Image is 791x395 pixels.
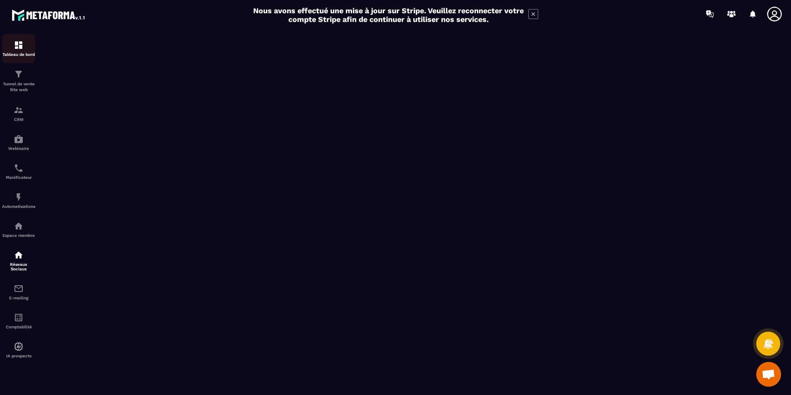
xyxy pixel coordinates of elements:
[2,204,35,209] p: Automatisations
[14,134,24,144] img: automations
[14,250,24,260] img: social-network
[2,296,35,300] p: E-mailing
[14,313,24,323] img: accountant
[2,81,35,93] p: Tunnel de vente Site web
[14,40,24,50] img: formation
[14,192,24,202] img: automations
[14,342,24,352] img: automations
[2,146,35,151] p: Webinaire
[2,99,35,128] a: formationformationCRM
[14,221,24,231] img: automations
[12,7,86,22] img: logo
[2,244,35,277] a: social-networksocial-networkRéseaux Sociaux
[2,34,35,63] a: formationformationTableau de bord
[14,163,24,173] img: scheduler
[2,215,35,244] a: automationsautomationsEspace membre
[2,175,35,180] p: Planificateur
[253,6,524,24] h2: Nous avons effectué une mise à jour sur Stripe. Veuillez reconnecter votre compte Stripe afin de ...
[14,69,24,79] img: formation
[2,186,35,215] a: automationsautomationsAutomatisations
[14,284,24,294] img: email
[2,128,35,157] a: automationsautomationsWebinaire
[2,157,35,186] a: schedulerschedulerPlanificateur
[2,117,35,122] p: CRM
[2,325,35,329] p: Comptabilité
[756,362,781,387] div: Ouvrir le chat
[2,354,35,358] p: IA prospects
[2,277,35,306] a: emailemailE-mailing
[2,63,35,99] a: formationformationTunnel de vente Site web
[2,262,35,271] p: Réseaux Sociaux
[2,233,35,238] p: Espace membre
[14,105,24,115] img: formation
[2,306,35,335] a: accountantaccountantComptabilité
[2,52,35,57] p: Tableau de bord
